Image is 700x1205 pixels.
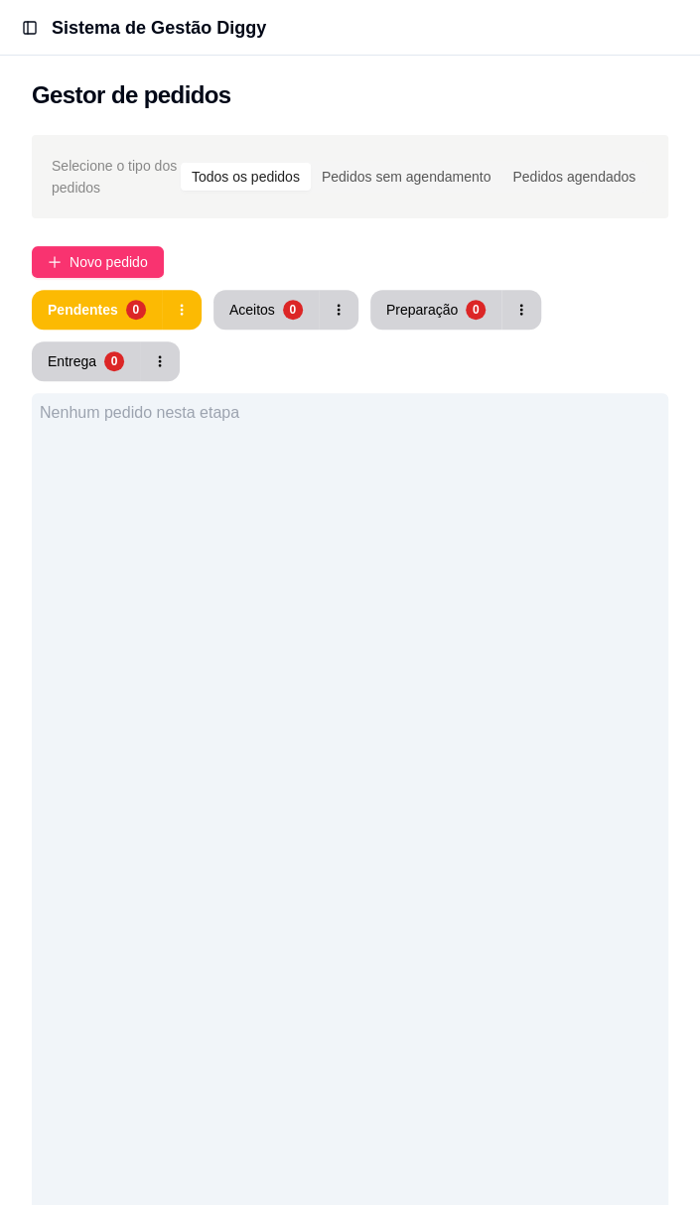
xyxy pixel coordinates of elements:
[370,290,501,330] button: Preparação0
[52,14,266,42] h1: Sistema de Gestão Diggy
[501,163,646,191] div: Pedidos agendados
[52,155,179,199] span: Selecione o tipo dos pedidos
[386,300,458,320] div: Preparação
[70,251,148,273] span: Novo pedido
[126,300,146,320] div: 0
[32,341,140,381] button: Entrega0
[48,351,96,371] div: Entrega
[32,290,162,330] button: Pendentes0
[213,290,319,330] button: Aceitos0
[311,163,501,191] div: Pedidos sem agendamento
[466,300,486,320] div: 0
[229,300,275,320] div: Aceitos
[32,79,231,111] h2: Gestor de pedidos
[283,300,303,320] div: 0
[32,246,164,278] button: Novo pedido
[40,401,660,425] div: Nenhum pedido nesta etapa
[48,300,118,320] div: Pendentes
[48,255,62,269] span: plus
[104,351,124,371] div: 0
[181,163,311,191] div: Todos os pedidos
